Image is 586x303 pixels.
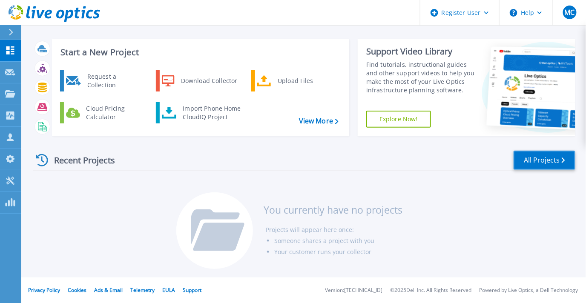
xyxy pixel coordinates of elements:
[162,286,175,294] a: EULA
[366,46,474,57] div: Support Video Library
[60,70,147,91] a: Request a Collection
[83,72,145,89] div: Request a Collection
[68,286,86,294] a: Cookies
[366,111,431,128] a: Explore Now!
[273,72,336,89] div: Upload Files
[514,151,575,170] a: All Projects
[299,117,339,125] a: View More
[479,288,578,293] li: Powered by Live Optics, a Dell Technology
[274,246,402,257] li: Your customer runs your collector
[390,288,471,293] li: © 2025 Dell Inc. All Rights Reserved
[564,9,575,16] span: MC
[94,286,123,294] a: Ads & Email
[177,72,241,89] div: Download Collector
[28,286,60,294] a: Privacy Policy
[130,286,155,294] a: Telemetry
[251,70,339,91] a: Upload Files
[33,150,126,171] div: Recent Projects
[156,70,243,91] a: Download Collector
[264,205,402,214] h3: You currently have no projects
[183,286,201,294] a: Support
[60,48,338,57] h3: Start a New Project
[325,288,382,293] li: Version: [TECHNICAL_ID]
[178,104,245,121] div: Import Phone Home CloudIQ Project
[366,60,474,94] div: Find tutorials, instructional guides and other support videos to help you make the most of your L...
[82,104,145,121] div: Cloud Pricing Calculator
[60,102,147,123] a: Cloud Pricing Calculator
[274,235,402,246] li: Someone shares a project with you
[266,224,402,235] li: Projects will appear here once:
